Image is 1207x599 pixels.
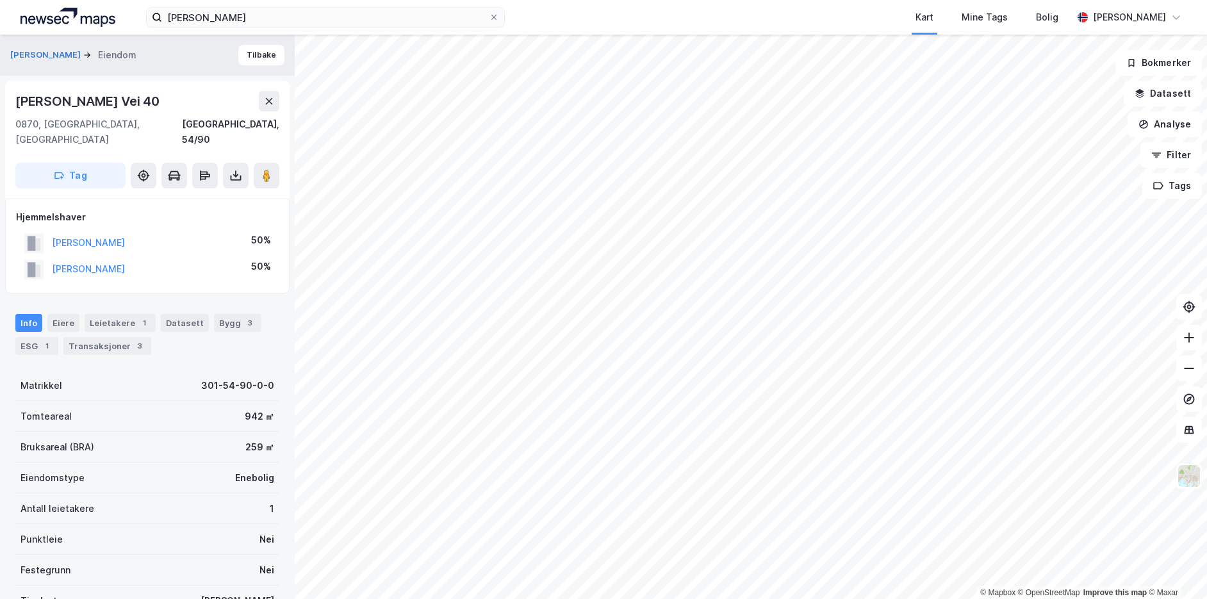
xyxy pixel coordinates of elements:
[235,470,274,486] div: Enebolig
[21,532,63,547] div: Punktleie
[214,314,261,332] div: Bygg
[47,314,79,332] div: Eiere
[162,8,489,27] input: Søk på adresse, matrikkel, gårdeiere, leietakere eller personer
[1083,588,1147,597] a: Improve this map
[15,314,42,332] div: Info
[1143,537,1207,599] div: Kontrollprogram for chat
[259,562,274,578] div: Nei
[1036,10,1058,25] div: Bolig
[201,378,274,393] div: 301-54-90-0-0
[21,562,70,578] div: Festegrunn
[1177,464,1201,488] img: Z
[962,10,1008,25] div: Mine Tags
[1143,537,1207,599] iframe: Chat Widget
[15,337,58,355] div: ESG
[21,439,94,455] div: Bruksareal (BRA)
[15,117,182,147] div: 0870, [GEOGRAPHIC_DATA], [GEOGRAPHIC_DATA]
[1128,111,1202,137] button: Analyse
[138,316,151,329] div: 1
[1124,81,1202,106] button: Datasett
[15,163,126,188] button: Tag
[251,233,271,248] div: 50%
[259,532,274,547] div: Nei
[98,47,136,63] div: Eiendom
[1018,588,1080,597] a: OpenStreetMap
[980,588,1015,597] a: Mapbox
[63,337,151,355] div: Transaksjoner
[1142,173,1202,199] button: Tags
[21,501,94,516] div: Antall leietakere
[21,378,62,393] div: Matrikkel
[270,501,274,516] div: 1
[251,259,271,274] div: 50%
[238,45,284,65] button: Tilbake
[21,8,115,27] img: logo.a4113a55bc3d86da70a041830d287a7e.svg
[245,409,274,424] div: 942 ㎡
[243,316,256,329] div: 3
[133,340,146,352] div: 3
[10,49,83,62] button: [PERSON_NAME]
[1115,50,1202,76] button: Bokmerker
[15,91,162,111] div: [PERSON_NAME] Vei 40
[16,209,279,225] div: Hjemmelshaver
[85,314,156,332] div: Leietakere
[21,409,72,424] div: Tomteareal
[1093,10,1166,25] div: [PERSON_NAME]
[182,117,279,147] div: [GEOGRAPHIC_DATA], 54/90
[1140,142,1202,168] button: Filter
[245,439,274,455] div: 259 ㎡
[161,314,209,332] div: Datasett
[916,10,933,25] div: Kart
[21,470,85,486] div: Eiendomstype
[40,340,53,352] div: 1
